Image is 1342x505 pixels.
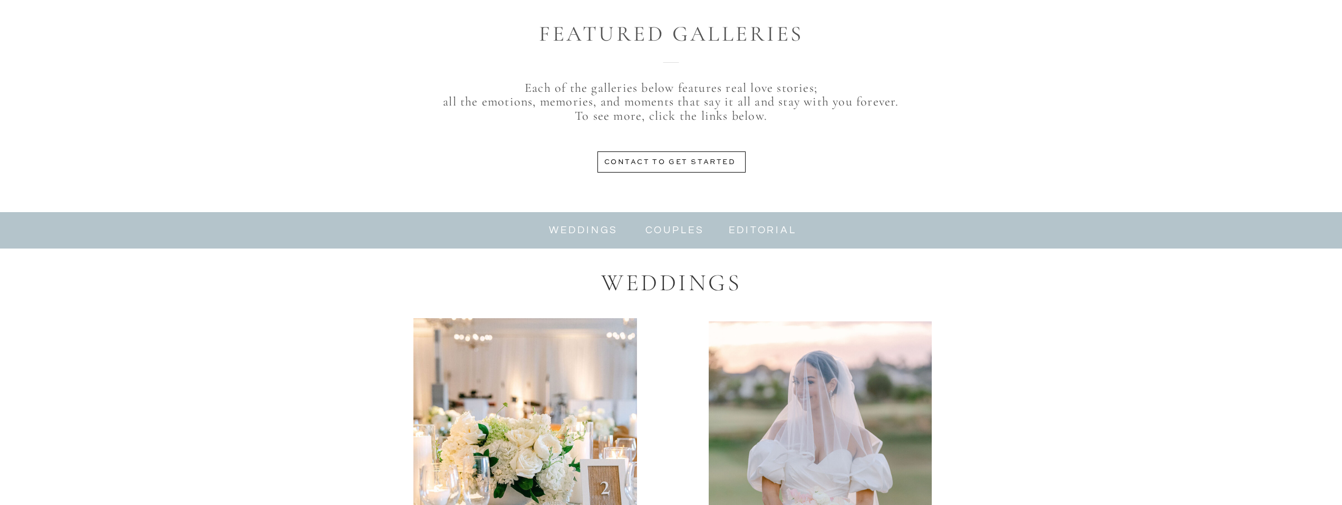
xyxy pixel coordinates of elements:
[600,269,743,295] h1: WEDDINGS
[401,81,942,144] p: Each of the galleries below features real love stories; all the emotions, memories, and moments t...
[604,156,739,166] a: contact to get started
[548,224,619,236] a: weddings
[466,20,877,40] h2: featured galleries
[729,224,795,236] a: editorial
[642,224,708,236] a: couples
